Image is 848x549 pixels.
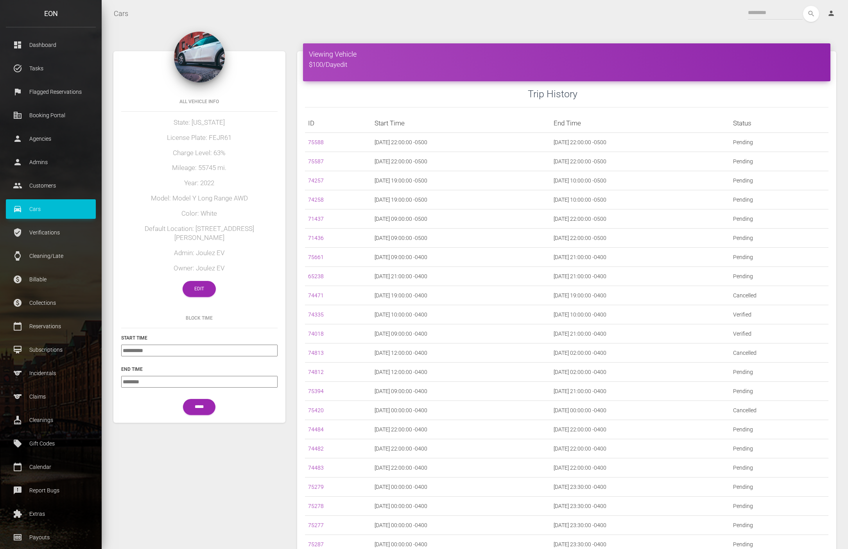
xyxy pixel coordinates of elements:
[371,152,551,171] td: [DATE] 22:00:00 -0500
[730,401,828,420] td: Cancelled
[550,248,730,267] td: [DATE] 21:00:00 -0400
[12,227,90,238] p: Verifications
[730,477,828,497] td: Pending
[371,248,551,267] td: [DATE] 09:00:00 -0400
[308,484,324,490] a: 75279
[6,528,96,547] a: money Payouts
[12,156,90,168] p: Admins
[550,516,730,535] td: [DATE] 23:30:00 -0400
[6,59,96,78] a: task_alt Tasks
[371,382,551,401] td: [DATE] 09:00:00 -0400
[371,458,551,477] td: [DATE] 22:00:00 -0400
[371,286,551,305] td: [DATE] 19:00:00 -0400
[371,401,551,420] td: [DATE] 00:00:00 -0400
[550,305,730,324] td: [DATE] 10:00:00 -0400
[6,106,96,125] a: corporate_fare Booking Portal
[308,216,324,222] a: 71437
[174,32,225,82] img: 168.jpg
[371,229,551,248] td: [DATE] 09:00:00 -0500
[121,366,278,373] h6: End Time
[730,152,828,171] td: Pending
[121,315,278,322] h6: Block Time
[308,235,324,241] a: 71436
[121,264,278,273] h5: Owner: Joulez EV
[730,267,828,286] td: Pending
[730,439,828,458] td: Pending
[12,250,90,262] p: Cleaning/Late
[730,458,828,477] td: Pending
[121,334,278,342] h6: Start Time
[371,133,551,152] td: [DATE] 22:00:00 -0500
[12,367,90,379] p: Incidentals
[550,439,730,458] td: [DATE] 22:00:00 -0400
[308,350,324,356] a: 74813
[730,286,828,305] td: Cancelled
[6,434,96,453] a: local_offer Gift Codes
[730,382,828,401] td: Pending
[308,503,324,509] a: 75278
[730,324,828,343] td: Verified
[730,497,828,516] td: Pending
[6,176,96,195] a: people Customers
[308,426,324,433] a: 74484
[308,522,324,528] a: 75277
[550,286,730,305] td: [DATE] 19:00:00 -0400
[550,171,730,190] td: [DATE] 10:00:00 -0500
[308,541,324,547] a: 75287
[308,388,324,394] a: 75394
[730,363,828,382] td: Pending
[121,133,278,143] h5: License Plate: FEJR61
[371,516,551,535] td: [DATE] 00:00:00 -0400
[371,324,551,343] td: [DATE] 09:00:00 -0400
[308,139,324,145] a: 75588
[12,274,90,285] p: Billable
[730,305,828,324] td: Verified
[371,171,551,190] td: [DATE] 19:00:00 -0500
[12,531,90,543] p: Payouts
[12,180,90,191] p: Customers
[730,248,828,267] td: Pending
[827,9,835,17] i: person
[6,504,96,524] a: extension Extras
[12,344,90,356] p: Subscriptions
[803,6,819,22] button: search
[550,363,730,382] td: [DATE] 02:00:00 -0400
[371,363,551,382] td: [DATE] 12:00:00 -0400
[6,82,96,102] a: flag Flagged Reservations
[308,292,324,299] a: 74471
[121,163,278,173] h5: Mileage: 55745 mi.
[550,267,730,286] td: [DATE] 21:00:00 -0400
[183,281,216,297] a: Edit
[6,152,96,172] a: person Admins
[730,343,828,363] td: Cancelled
[12,391,90,402] p: Claims
[308,197,324,203] a: 74258
[121,179,278,188] h5: Year: 2022
[12,133,90,145] p: Agencies
[121,118,278,127] h5: State: [US_STATE]
[121,249,278,258] h5: Admin: Joulez EV
[730,190,828,209] td: Pending
[6,410,96,430] a: cleaning_services Cleanings
[12,86,90,98] p: Flagged Reservations
[12,297,90,309] p: Collections
[730,114,828,133] th: Status
[121,224,278,243] h5: Default Location: [STREET_ADDRESS][PERSON_NAME]
[550,477,730,497] td: [DATE] 23:30:00 -0400
[6,457,96,477] a: calendar_today Calendar
[550,382,730,401] td: [DATE] 21:00:00 -0400
[308,331,324,337] a: 74018
[12,438,90,449] p: Gift Codes
[12,485,90,496] p: Report Bugs
[371,497,551,516] td: [DATE] 00:00:00 -0400
[550,420,730,439] td: [DATE] 22:00:00 -0400
[550,190,730,209] td: [DATE] 10:00:00 -0500
[12,39,90,51] p: Dashboard
[121,209,278,218] h5: Color: White
[6,199,96,219] a: drive_eta Cars
[371,477,551,497] td: [DATE] 00:00:00 -0400
[371,209,551,229] td: [DATE] 09:00:00 -0500
[730,171,828,190] td: Pending
[6,270,96,289] a: paid Billable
